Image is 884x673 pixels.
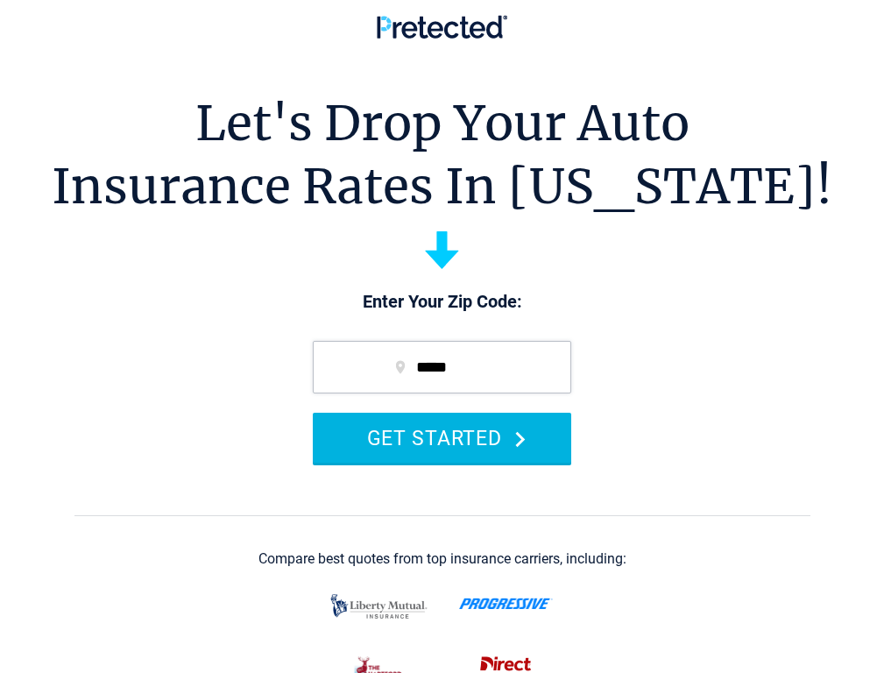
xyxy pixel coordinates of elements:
img: progressive [459,598,553,610]
img: liberty [326,585,432,627]
img: Pretected Logo [377,15,507,39]
input: zip code [313,341,571,393]
h1: Let's Drop Your Auto Insurance Rates In [US_STATE]! [52,92,832,218]
button: GET STARTED [313,413,571,463]
p: Enter Your Zip Code: [295,290,589,315]
div: Compare best quotes from top insurance carriers, including: [258,551,626,567]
